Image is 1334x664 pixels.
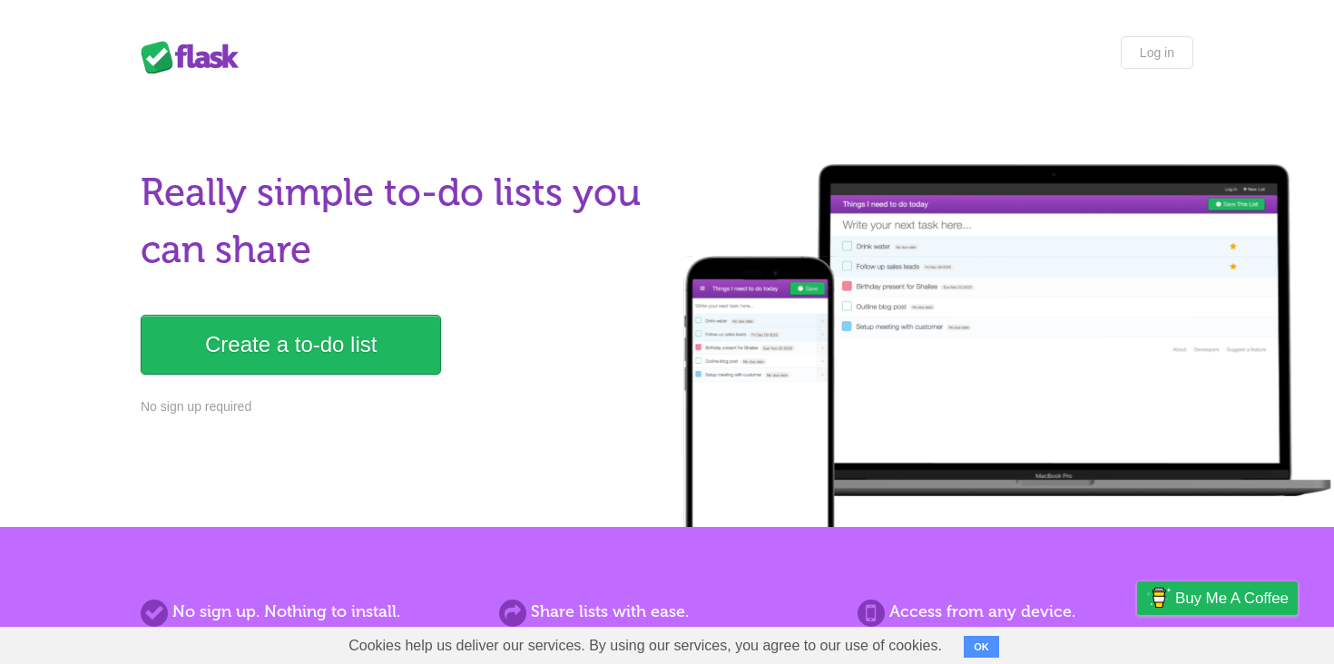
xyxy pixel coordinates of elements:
a: Buy me a coffee [1137,581,1298,615]
a: Create a to-do list [141,315,441,375]
h2: No sign up. Nothing to install. [141,600,476,624]
h1: Really simple to-do lists you can share [141,164,656,278]
button: OK [964,636,999,658]
div: Flask Lists [141,41,250,73]
h2: Share lists with ease. [499,600,835,624]
span: Cookies help us deliver our services. By using our services, you agree to our use of cookies. [330,628,960,664]
a: Log in [1121,36,1193,69]
p: No sign up required [141,397,656,416]
h2: Access from any device. [858,600,1193,624]
span: Buy me a coffee [1175,582,1289,614]
img: Buy me a coffee [1146,582,1171,613]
